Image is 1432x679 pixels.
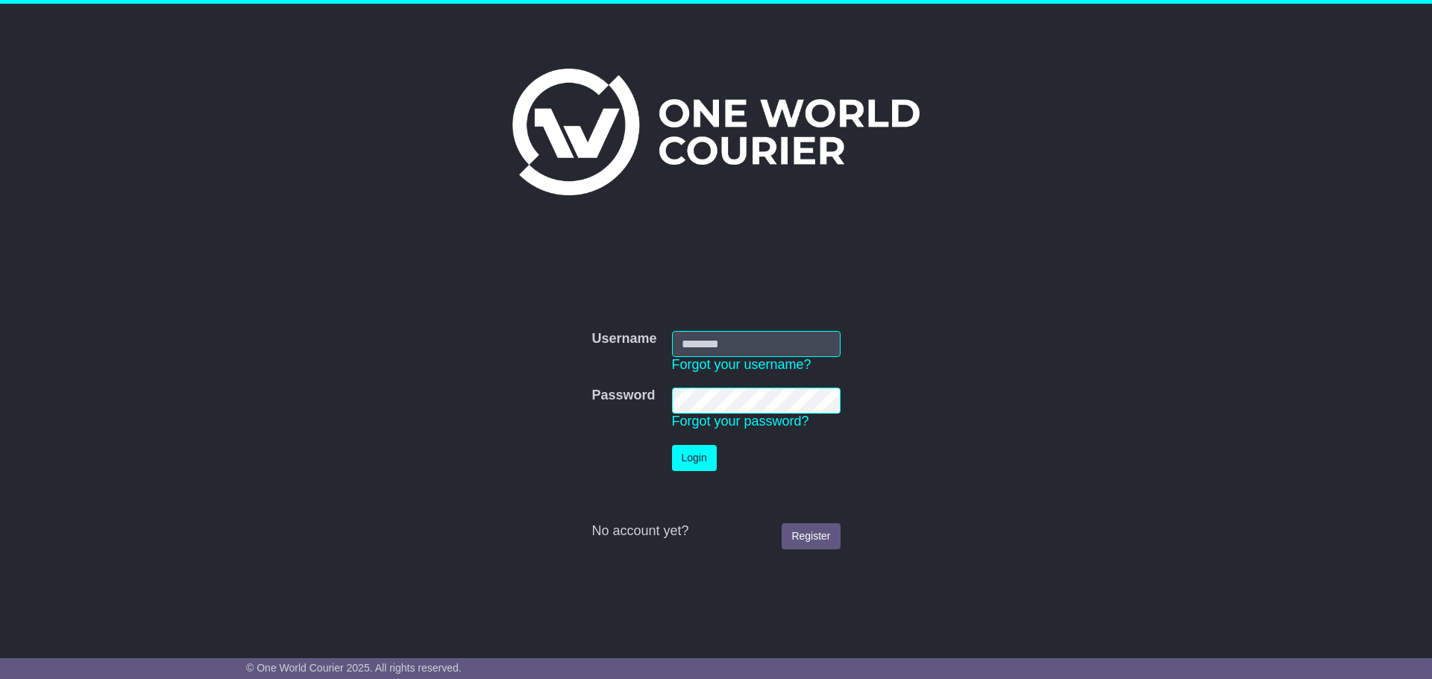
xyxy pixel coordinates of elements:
label: Username [591,331,656,347]
label: Password [591,388,655,404]
div: No account yet? [591,523,840,540]
span: © One World Courier 2025. All rights reserved. [246,662,462,674]
img: One World [512,69,920,195]
a: Forgot your password? [672,414,809,429]
a: Forgot your username? [672,357,811,372]
button: Login [672,445,717,471]
a: Register [782,523,840,549]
